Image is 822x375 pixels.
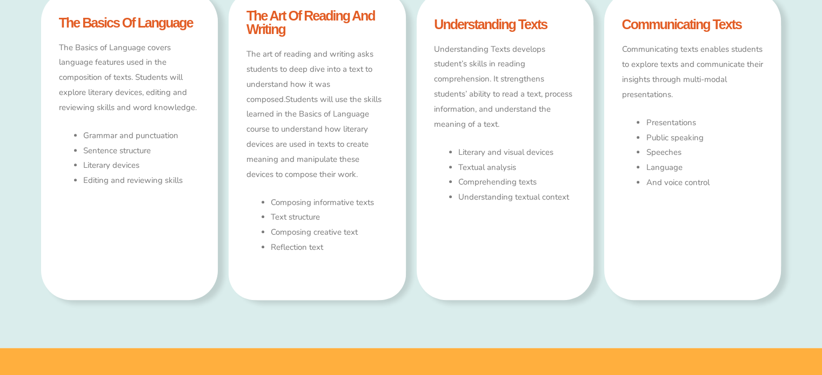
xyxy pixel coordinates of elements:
li: Textual analysis [458,160,576,175]
span: of ⁨0⁩ [113,1,130,16]
h4: the basics of language [59,16,201,30]
li: Presentations [646,115,763,131]
li: Sentence structure [83,144,201,159]
h4: understanding texts [434,18,576,31]
li: Reflection text [271,240,388,255]
p: The art of reading and writing asks students to deep dive into a text to understand how it was co... [246,47,388,182]
button: Add or edit images [335,1,350,16]
p: Communicating texts enables students to explore texts and communicate their insights through mult... [621,42,763,102]
li: And voice control [646,175,763,190]
button: Text [304,1,319,16]
li: Speeches [646,145,763,160]
p: Understanding Texts develops student’s skills in reading comprehension. It strengthens students’ ... [434,42,576,132]
li: Literary devices [83,158,201,173]
li: Language [646,160,763,175]
li: Literary and visual devices [458,145,576,160]
li: Composing informative texts [271,195,388,210]
button: Draw [319,1,335,16]
iframe: Chat Widget [768,323,822,375]
p: Understanding textual context [458,190,576,205]
h4: the art of reading and writing [246,9,388,36]
p: The Basics of Language covers language features used in the composition of texts. Students will e... [59,40,201,115]
li: Editing and reviewing skills [83,173,201,188]
li: Public speaking [646,131,763,146]
li: Composing creative text [271,225,388,240]
h4: Communicating Texts [621,18,763,31]
li: Text structure [271,210,388,225]
li: Comprehending texts [458,175,576,190]
li: Grammar and punctuation [83,128,201,144]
